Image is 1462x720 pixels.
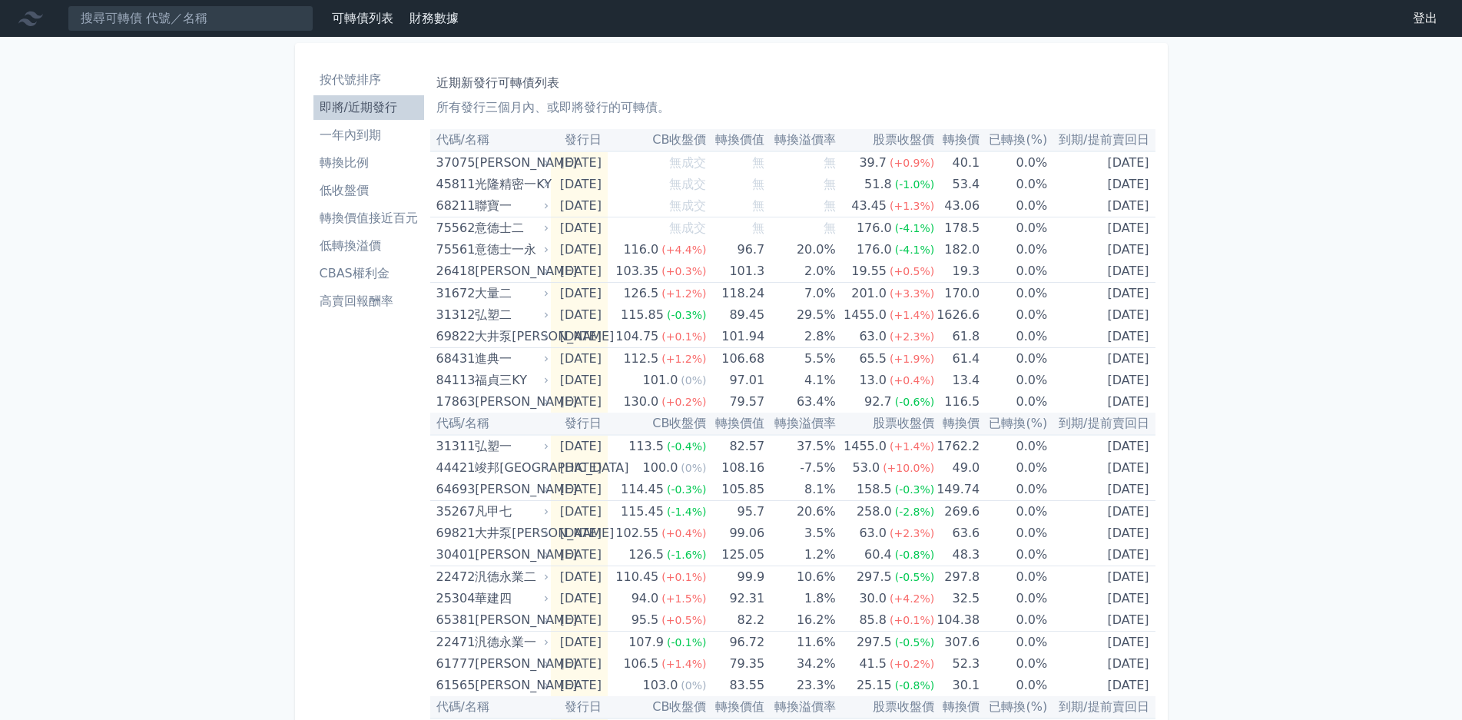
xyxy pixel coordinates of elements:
td: 40.1 [934,151,980,174]
th: 轉換溢價率 [764,129,836,151]
td: 1.2% [764,544,836,566]
span: (-1.0%) [895,178,935,191]
td: 49.0 [934,457,980,479]
th: 轉換價值 [706,129,764,151]
td: 101.94 [706,326,764,348]
a: 按代號排序 [313,68,424,92]
td: [DATE] [551,370,608,391]
a: 即將/近期發行 [313,95,424,120]
span: (-0.3%) [667,309,707,321]
td: 106.68 [706,348,764,370]
td: 96.72 [706,632,764,654]
td: [DATE] [551,391,608,413]
td: 92.31 [706,588,764,609]
td: [DATE] [1047,523,1155,544]
div: 114.45 [618,479,667,500]
th: 股票收盤價 [836,129,935,151]
a: 高賣回報酬率 [313,289,424,314]
a: CBAS權利金 [313,261,424,286]
span: (+2.3%) [890,330,934,343]
span: (+1.3%) [890,200,934,212]
td: [DATE] [551,174,608,195]
div: 297.5 [854,632,895,653]
td: [DATE] [1047,479,1155,501]
div: 176.0 [854,239,895,260]
td: 0.0% [980,609,1047,632]
li: 轉換價值接近百元 [313,209,424,227]
td: 82.57 [706,435,764,457]
div: [PERSON_NAME] [475,152,545,174]
td: 7.0% [764,283,836,305]
td: 0.0% [980,283,1047,305]
td: [DATE] [1047,239,1155,260]
a: 低收盤價 [313,178,424,203]
td: [DATE] [1047,260,1155,283]
div: 101.0 [640,370,681,391]
td: 29.5% [764,304,836,326]
div: 63.0 [856,523,890,544]
th: 轉換價 [934,129,980,151]
div: [PERSON_NAME] [475,391,545,413]
td: [DATE] [1047,326,1155,348]
td: 19.3 [934,260,980,283]
td: 61.8 [934,326,980,348]
th: 已轉換(%) [980,129,1047,151]
div: 意德士二 [475,217,545,239]
td: [DATE] [551,239,608,260]
td: 0.0% [980,435,1047,457]
th: 已轉換(%) [980,413,1047,435]
li: 低收盤價 [313,181,424,200]
div: 95.5 [628,609,662,631]
span: (+1.5%) [661,592,706,605]
div: [PERSON_NAME] [475,609,545,631]
span: (-4.1%) [895,222,935,234]
div: 110.45 [612,566,661,588]
span: 無成交 [669,198,706,213]
li: 轉換比例 [313,154,424,172]
a: 登出 [1401,6,1450,31]
td: 0.0% [980,151,1047,174]
td: 125.05 [706,544,764,566]
td: [DATE] [551,195,608,217]
div: 聯寶一 [475,195,545,217]
span: 無 [752,155,764,170]
td: [DATE] [1047,457,1155,479]
div: 102.55 [612,523,661,544]
div: 30.0 [856,588,890,609]
td: 79.57 [706,391,764,413]
div: 30401 [436,544,472,566]
div: 65.5 [856,348,890,370]
td: 5.5% [764,348,836,370]
td: 0.0% [980,370,1047,391]
a: 可轉債列表 [332,11,393,25]
div: 汎德永業二 [475,566,545,588]
span: (+1.4%) [890,309,934,321]
td: 116.5 [934,391,980,413]
div: 107.9 [625,632,667,653]
td: 0.0% [980,566,1047,589]
div: 26418 [436,260,472,282]
div: 汎德永業一 [475,632,545,653]
td: 0.0% [980,588,1047,609]
li: 高賣回報酬率 [313,292,424,310]
td: [DATE] [551,523,608,544]
th: 股票收盤價 [836,413,935,435]
div: 112.5 [620,348,661,370]
td: 37.5% [764,435,836,457]
td: 1626.6 [934,304,980,326]
p: 所有發行三個月內、或即將發行的可轉債。 [436,98,1149,117]
td: 99.06 [706,523,764,544]
span: 無 [824,198,836,213]
div: 31672 [436,283,472,304]
span: (+0.1%) [661,330,706,343]
div: 25304 [436,588,472,609]
td: [DATE] [551,304,608,326]
div: 68211 [436,195,472,217]
div: 福貞三KY [475,370,545,391]
td: [DATE] [551,435,608,457]
div: 39.7 [856,152,890,174]
td: 0.0% [980,239,1047,260]
td: 269.6 [934,501,980,523]
td: 2.0% [764,260,836,283]
div: 297.5 [854,566,895,588]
